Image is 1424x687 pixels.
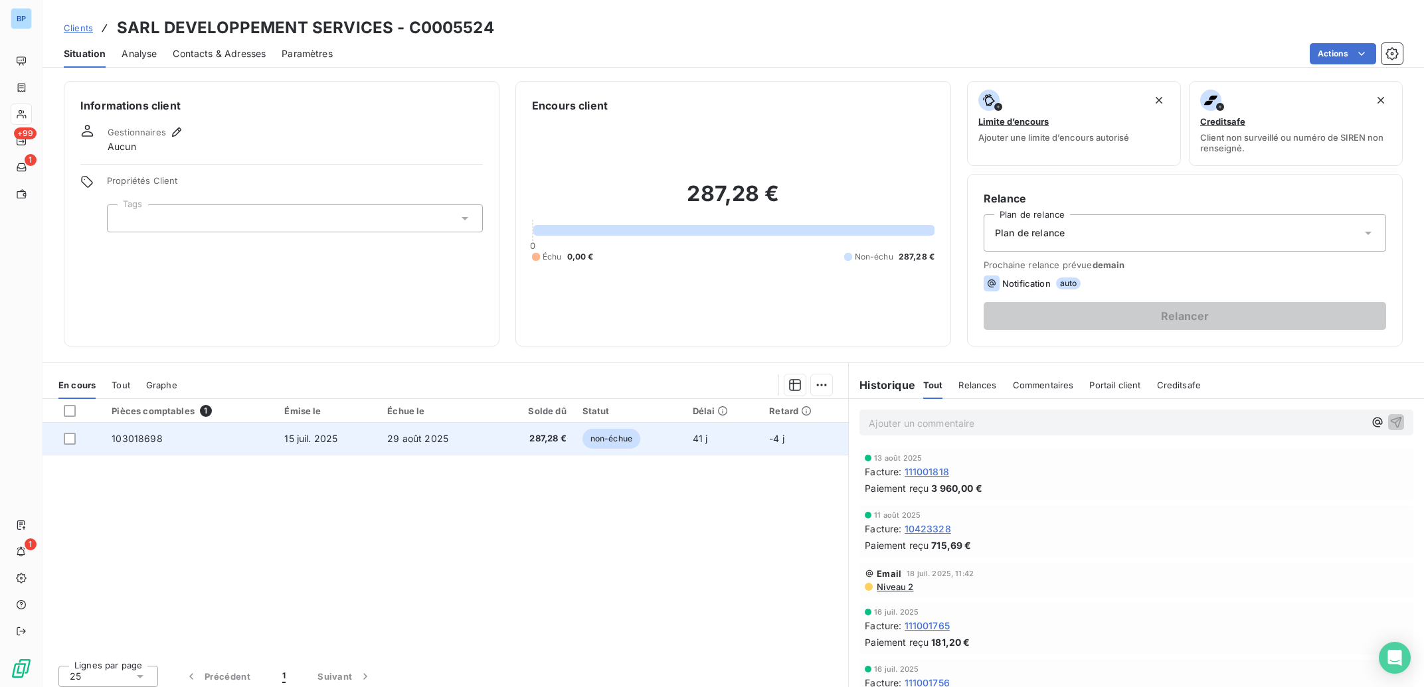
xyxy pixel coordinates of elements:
[1157,380,1201,390] span: Creditsafe
[64,23,93,33] span: Clients
[80,98,483,114] h6: Informations client
[173,47,266,60] span: Contacts & Adresses
[905,522,951,536] span: 10423328
[769,406,840,416] div: Retard
[865,619,901,633] span: Facture :
[907,570,974,577] span: 18 juil. 2025, 11:42
[543,251,562,263] span: Échu
[874,608,919,616] span: 16 juil. 2025
[978,116,1049,127] span: Limite d’encours
[855,251,893,263] span: Non-échu
[532,98,608,114] h6: Encours client
[11,658,32,679] img: Logo LeanPay
[284,406,371,416] div: Émise le
[849,377,915,393] h6: Historique
[284,433,337,444] span: 15 juil. 2025
[282,670,286,683] span: 1
[282,47,333,60] span: Paramètres
[905,465,949,479] span: 111001818
[530,240,535,251] span: 0
[567,251,594,263] span: 0,00 €
[865,481,929,495] span: Paiement reçu
[117,16,494,40] h3: SARL DEVELOPPEMENT SERVICES - C0005524
[931,538,971,552] span: 715,69 €
[1379,642,1411,674] div: Open Intercom Messenger
[108,127,166,137] span: Gestionnaires
[978,132,1129,143] span: Ajouter une limite d’encours autorisé
[1200,132,1391,153] span: Client non surveillé ou numéro de SIREN non renseigné.
[582,429,640,449] span: non-échue
[874,511,921,519] span: 11 août 2025
[877,568,901,579] span: Email
[693,406,754,416] div: Délai
[14,127,37,139] span: +99
[905,619,950,633] span: 111001765
[25,538,37,550] span: 1
[1189,81,1403,166] button: CreditsafeClient non surveillé ou numéro de SIREN non renseigné.
[11,157,31,178] a: 1
[865,635,929,649] span: Paiement reçu
[112,405,268,417] div: Pièces comptables
[875,581,913,592] span: Niveau 2
[865,522,901,536] span: Facture :
[387,433,448,444] span: 29 août 2025
[64,21,93,35] a: Clients
[11,130,31,151] a: +99
[58,380,96,390] span: En cours
[108,140,136,153] span: Aucun
[984,260,1386,270] span: Prochaine relance prévue
[1089,380,1140,390] span: Portail client
[931,635,970,649] span: 181,20 €
[502,432,567,445] span: 287,28 €
[1002,278,1051,289] span: Notification
[865,538,929,552] span: Paiement reçu
[107,175,483,194] span: Propriétés Client
[1056,277,1081,289] span: auto
[1200,116,1245,127] span: Creditsafe
[112,433,162,444] span: 103018698
[532,181,934,220] h2: 287,28 €
[1013,380,1074,390] span: Commentaires
[118,212,129,224] input: Ajouter une valeur
[899,251,934,263] span: 287,28 €
[70,670,81,683] span: 25
[967,81,1181,166] button: Limite d’encoursAjouter une limite d’encours autorisé
[200,405,212,417] span: 1
[387,406,486,416] div: Échue le
[25,154,37,166] span: 1
[958,380,996,390] span: Relances
[874,454,922,462] span: 13 août 2025
[112,380,130,390] span: Tout
[64,47,106,60] span: Situation
[1310,43,1376,64] button: Actions
[984,302,1386,330] button: Relancer
[146,380,177,390] span: Graphe
[11,8,32,29] div: BP
[865,465,901,479] span: Facture :
[582,406,677,416] div: Statut
[995,226,1065,240] span: Plan de relance
[122,47,157,60] span: Analyse
[769,433,784,444] span: -4 j
[931,481,982,495] span: 3 960,00 €
[693,433,708,444] span: 41 j
[1093,260,1125,270] span: demain
[874,665,919,673] span: 16 juil. 2025
[923,380,943,390] span: Tout
[984,191,1386,206] h6: Relance
[502,406,567,416] div: Solde dû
